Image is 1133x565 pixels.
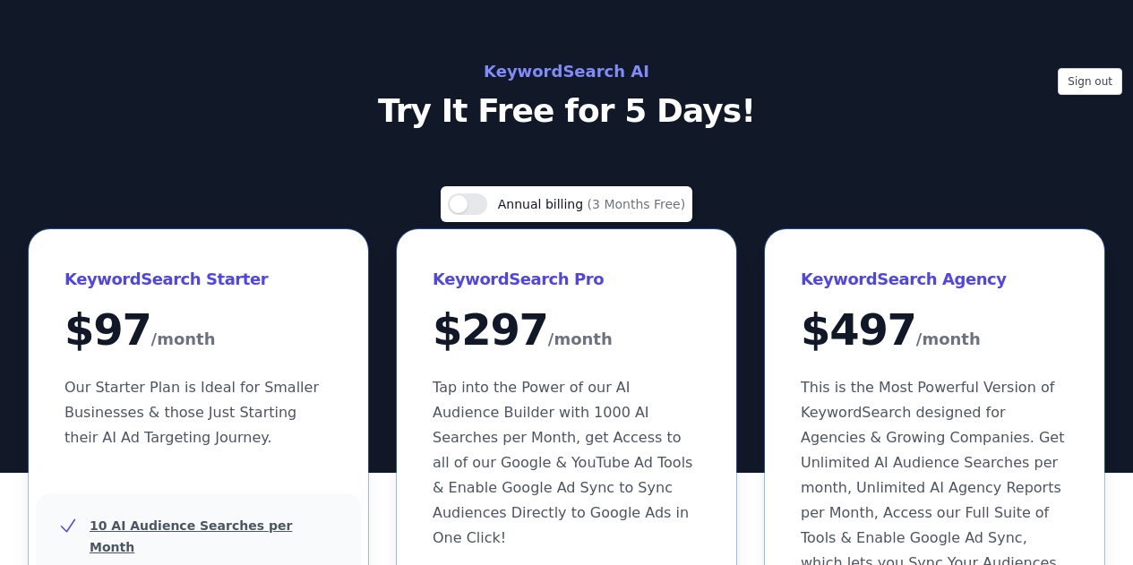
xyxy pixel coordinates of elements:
span: /month [151,325,216,354]
span: Tap into the Power of our AI Audience Builder with 1000 AI Searches per Month, get Access to all ... [433,379,692,546]
h3: KeywordSearch Pro [433,265,700,294]
span: (3 Months Free) [588,197,686,211]
div: $ 297 [433,308,700,354]
h3: KeywordSearch Starter [64,265,332,294]
span: Our Starter Plan is Ideal for Smaller Businesses & those Just Starting their AI Ad Targeting Jour... [64,379,319,446]
button: Sign out [1058,68,1122,95]
u: 10 AI Audience Searches per Month [90,518,292,554]
h3: KeywordSearch Agency [801,265,1069,294]
h2: KeywordSearch AI [166,57,968,86]
div: $ 497 [801,308,1069,354]
span: /month [916,325,981,354]
span: /month [548,325,613,354]
p: Try It Free for 5 Days! [166,93,968,129]
span: Annual billing [498,197,588,211]
div: $ 97 [64,308,332,354]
